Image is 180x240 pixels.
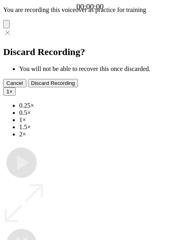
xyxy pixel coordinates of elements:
p: You are recording this voiceover as practice for training [3,6,177,14]
h2: Discard Recording? [3,47,177,57]
li: 1.5× [19,124,177,131]
button: 1× [3,87,16,96]
li: 2× [19,131,177,138]
button: Discard Recording [28,79,78,87]
a: 00:00:00 [76,2,104,11]
span: 1 [6,89,9,94]
li: 0.25× [19,102,177,109]
button: Cancel [3,79,26,87]
li: You will not be able to recover this once discarded. [19,65,177,73]
li: 0.5× [19,109,177,116]
li: 1× [19,116,177,124]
